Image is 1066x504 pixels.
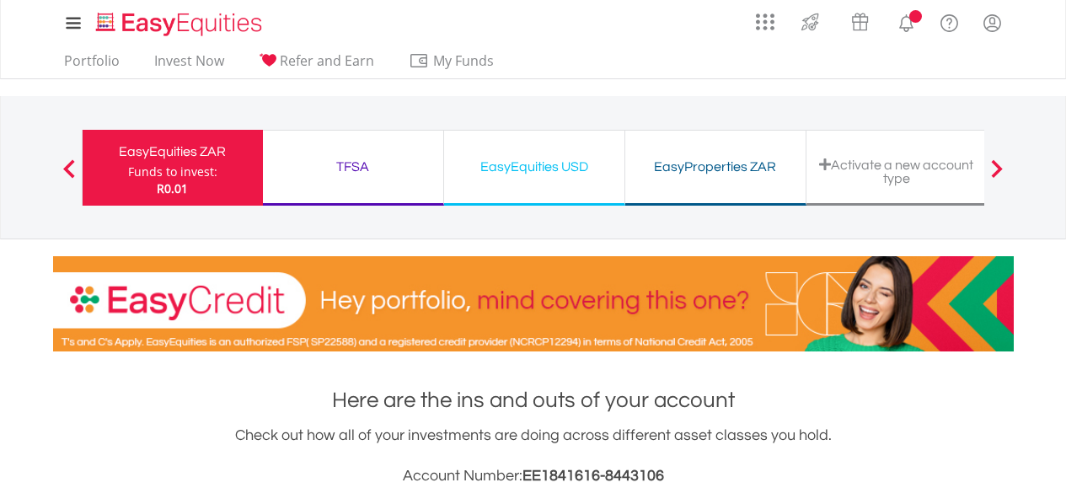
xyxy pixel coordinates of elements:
[745,4,785,31] a: AppsGrid
[522,468,664,484] span: EE1841616-8443106
[928,4,971,38] a: FAQ's and Support
[454,155,614,179] div: EasyEquities USD
[252,52,381,78] a: Refer and Earn
[57,52,126,78] a: Portfolio
[53,424,1014,488] div: Check out how all of your investments are doing across different asset classes you hold.
[89,4,269,38] a: Home page
[128,164,217,180] div: Funds to invest:
[147,52,231,78] a: Invest Now
[846,8,874,35] img: vouchers-v2.svg
[756,13,774,31] img: grid-menu-icon.svg
[157,180,188,196] span: R0.01
[971,4,1014,41] a: My Profile
[273,155,433,179] div: TFSA
[885,4,928,38] a: Notifications
[817,158,977,185] div: Activate a new account type
[93,10,269,38] img: EasyEquities_Logo.png
[835,4,885,35] a: Vouchers
[93,140,253,164] div: EasyEquities ZAR
[53,464,1014,488] h3: Account Number:
[53,385,1014,416] h1: Here are the ins and outs of your account
[280,51,374,70] span: Refer and Earn
[796,8,824,35] img: thrive-v2.svg
[409,50,519,72] span: My Funds
[53,256,1014,351] img: EasyCredit Promotion Banner
[635,155,795,179] div: EasyProperties ZAR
